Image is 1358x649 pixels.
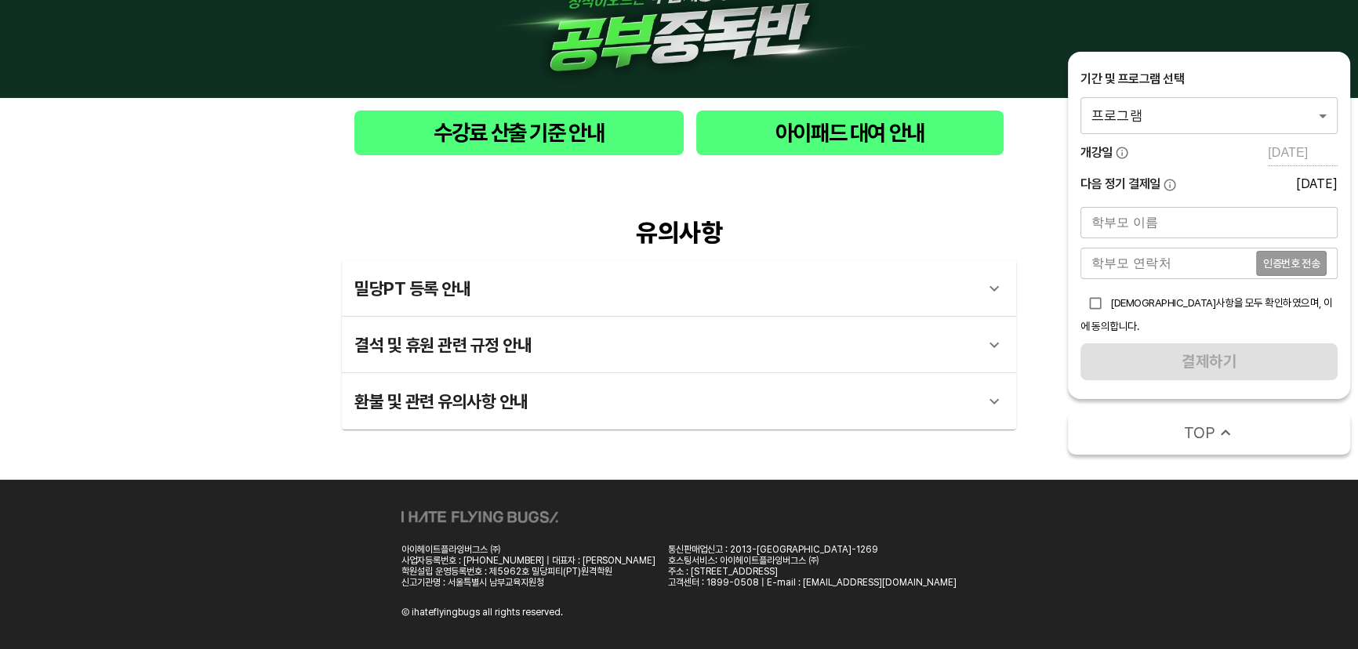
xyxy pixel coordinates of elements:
[401,555,655,566] div: 사업자등록번호 : [PHONE_NUMBER] | 대표자 : [PERSON_NAME]
[401,544,655,555] div: 아이헤이트플라잉버그스 ㈜
[354,270,975,307] div: 밀당PT 등록 안내
[1080,144,1113,161] span: 개강일
[367,117,671,149] span: 수강료 산출 기준 안내
[1183,422,1215,444] span: TOP
[668,555,957,566] div: 호스팅서비스: 아이헤이트플라잉버그스 ㈜
[668,577,957,588] div: 고객센터 : 1899-0508 | E-mail : [EMAIL_ADDRESS][DOMAIN_NAME]
[1296,176,1338,191] div: [DATE]
[696,111,1004,155] button: 아이패드 대여 안내
[668,566,957,577] div: 주소 : [STREET_ADDRESS]
[709,117,991,149] span: 아이패드 대여 안내
[342,373,1016,430] div: 환불 및 관련 유의사항 안내
[1080,176,1160,193] span: 다음 정기 결제일
[401,566,655,577] div: 학원설립 운영등록번호 : 제5962호 밀당피티(PT)원격학원
[342,260,1016,317] div: 밀당PT 등록 안내
[354,326,975,364] div: 결석 및 휴원 관련 규정 안내
[342,218,1016,248] div: 유의사항
[354,383,975,420] div: 환불 및 관련 유의사항 안내
[1068,412,1350,455] button: TOP
[401,607,563,618] div: Ⓒ ihateflyingbugs all rights reserved.
[1080,97,1338,133] div: 프로그램
[342,317,1016,373] div: 결석 및 휴원 관련 규정 안내
[1080,207,1338,238] input: 학부모 이름을 입력해주세요
[1080,71,1338,88] div: 기간 및 프로그램 선택
[354,111,684,155] button: 수강료 산출 기준 안내
[1080,248,1256,279] input: 학부모 연락처를 입력해주세요
[401,511,558,523] img: ihateflyingbugs
[668,544,957,555] div: 통신판매업신고 : 2013-[GEOGRAPHIC_DATA]-1269
[1080,296,1333,332] span: [DEMOGRAPHIC_DATA]사항을 모두 확인하였으며, 이에 동의합니다.
[401,577,655,588] div: 신고기관명 : 서울특별시 남부교육지원청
